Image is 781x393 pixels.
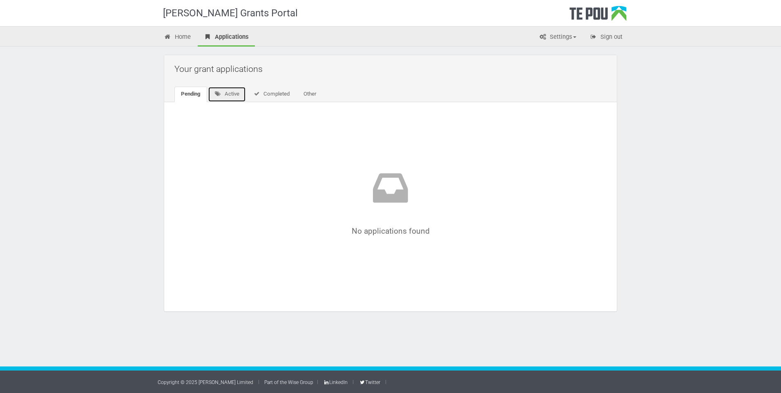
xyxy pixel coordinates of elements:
a: Completed [247,87,296,102]
div: Te Pou Logo [569,6,627,26]
a: Other [297,87,323,102]
a: Applications [198,29,255,47]
a: Pending [174,87,207,102]
a: Home [158,29,197,47]
a: Part of the Wise Group [264,380,313,385]
a: Twitter [359,380,380,385]
a: LinkedIn [323,380,348,385]
h2: Your grant applications [174,59,611,78]
a: Copyright © 2025 [PERSON_NAME] Limited [158,380,253,385]
a: Active [208,87,246,102]
a: Sign out [583,29,629,47]
a: Settings [533,29,582,47]
div: No applications found [199,167,582,235]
